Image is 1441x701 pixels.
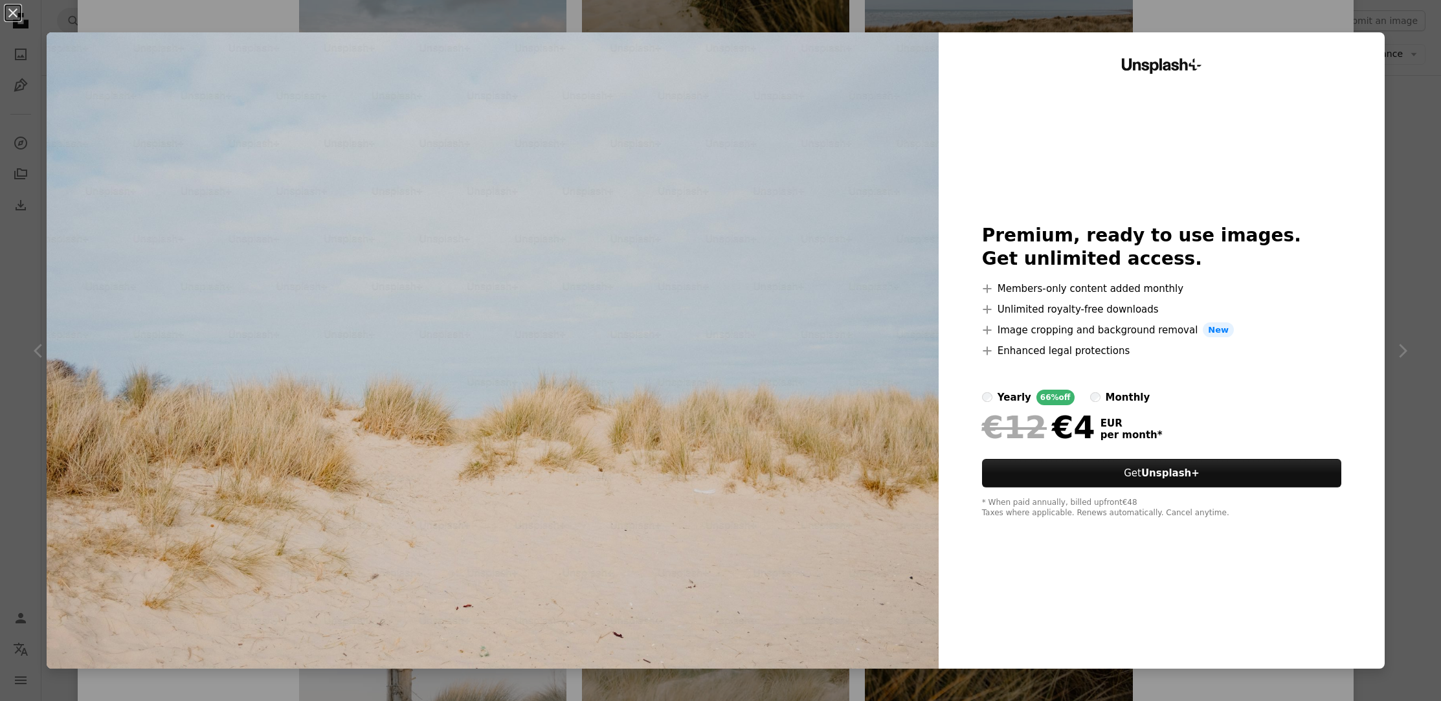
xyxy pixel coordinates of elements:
[1203,322,1234,338] span: New
[982,322,1341,338] li: Image cropping and background removal
[982,410,1047,444] span: €12
[982,459,1341,487] button: GetUnsplash+
[982,224,1341,271] h2: Premium, ready to use images. Get unlimited access.
[998,390,1031,405] div: yearly
[982,281,1341,296] li: Members-only content added monthly
[1100,429,1163,441] span: per month *
[982,392,992,403] input: yearly66%off
[982,498,1341,518] div: * When paid annually, billed upfront €48 Taxes where applicable. Renews automatically. Cancel any...
[1106,390,1150,405] div: monthly
[1036,390,1075,405] div: 66% off
[1090,392,1100,403] input: monthly
[982,302,1341,317] li: Unlimited royalty-free downloads
[1100,417,1163,429] span: EUR
[982,343,1341,359] li: Enhanced legal protections
[1141,467,1200,479] strong: Unsplash+
[982,410,1095,444] div: €4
